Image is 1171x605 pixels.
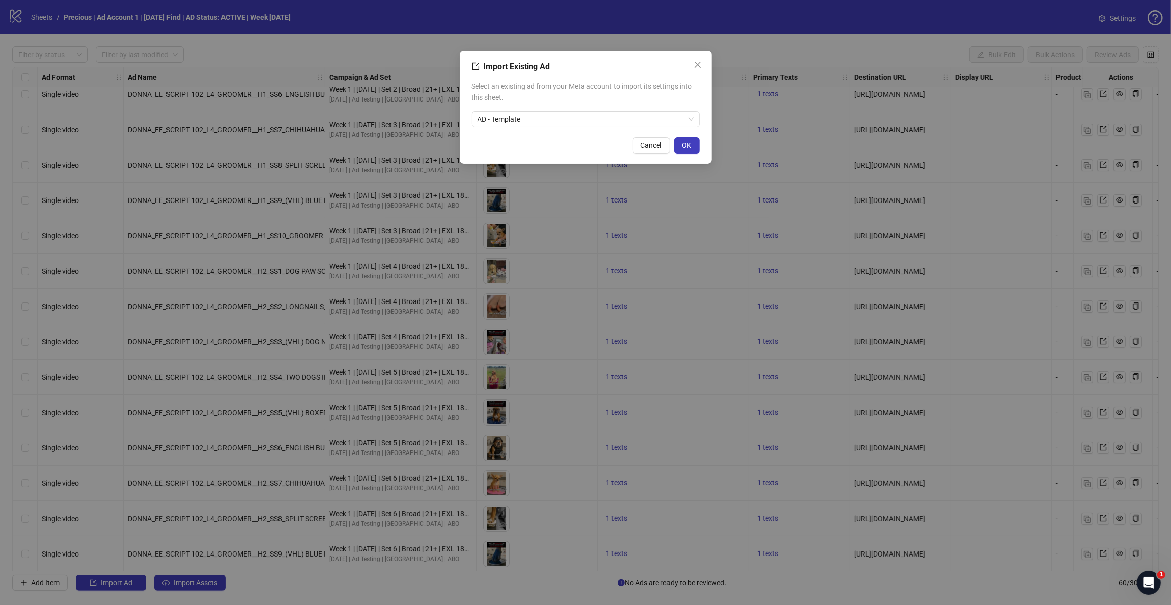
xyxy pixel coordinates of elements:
span: import [472,62,480,70]
span: Import Existing Ad [484,62,550,71]
button: Cancel [633,137,670,154]
span: close [694,61,702,69]
span: Cancel [641,141,662,149]
span: AD - Template [478,112,694,127]
span: 1 [1157,571,1165,579]
button: OK [674,137,700,154]
span: OK [682,141,692,149]
iframe: Intercom live chat [1137,571,1161,595]
button: Close [690,57,706,73]
span: Select an existing ad from your Meta account to import its settings into this sheet. [472,81,700,103]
